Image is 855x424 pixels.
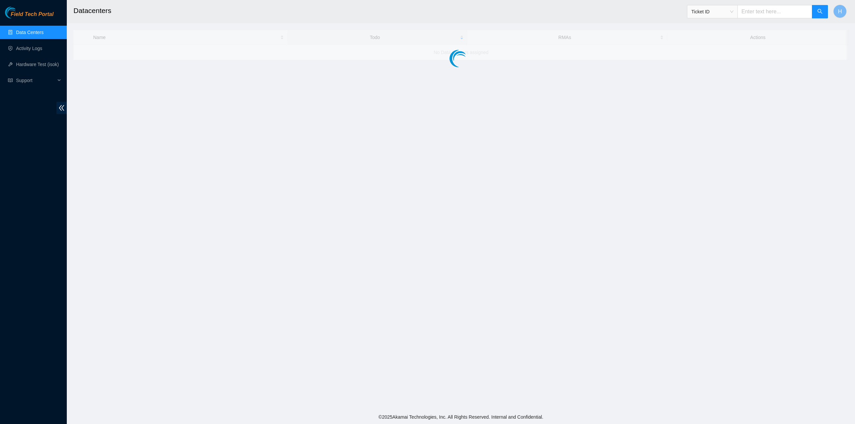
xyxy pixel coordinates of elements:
[16,62,59,67] a: Hardware Test (isok)
[16,46,42,51] a: Activity Logs
[67,410,855,424] footer: © 2025 Akamai Technologies, Inc. All Rights Reserved. Internal and Confidential.
[817,9,823,15] span: search
[737,5,812,18] input: Enter text here...
[56,102,67,114] span: double-left
[691,7,733,17] span: Ticket ID
[812,5,828,18] button: search
[838,7,842,16] span: H
[8,78,13,83] span: read
[16,30,43,35] a: Data Centers
[833,5,847,18] button: H
[16,74,55,87] span: Support
[5,12,53,21] a: Akamai TechnologiesField Tech Portal
[11,11,53,18] span: Field Tech Portal
[5,7,34,18] img: Akamai Technologies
